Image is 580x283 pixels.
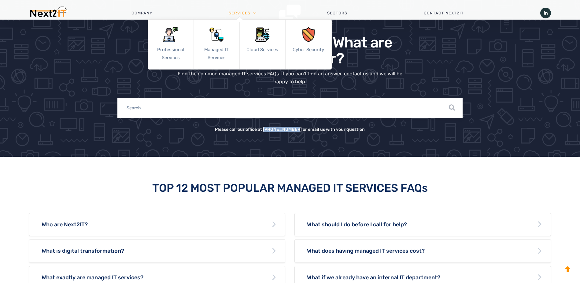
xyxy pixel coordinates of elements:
[29,213,285,236] h4: Who are Next2IT?
[449,104,455,111] input: Search
[29,240,285,262] h4: What is digital transformation?
[386,4,502,22] a: Contact Next2IT
[295,213,551,236] h4: What should I do before I call for help?
[295,240,551,262] h4: What does having managed IT services cost?
[29,181,551,194] h2: TOP 12 MOST POPULAR MANAGED IT SERVICES FAQs
[176,70,403,86] div: Find the common managed IT services FAQs. If you can't find an answer, contact us and we will be ...
[148,20,194,69] a: Professional Services
[255,27,270,42] img: icon
[117,127,462,132] h3: Please call our office at [PHONE_NUMBER] or email us with your question
[286,20,331,69] a: Cyber Security
[229,4,250,22] a: Services
[93,4,190,22] a: Company
[289,4,385,22] a: Sectors
[163,27,178,42] img: icon
[240,20,285,69] a: Cloud Services
[209,27,224,42] img: icon
[301,27,316,42] img: icon
[29,6,67,20] img: Next2IT
[194,20,239,69] a: Managed IT Services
